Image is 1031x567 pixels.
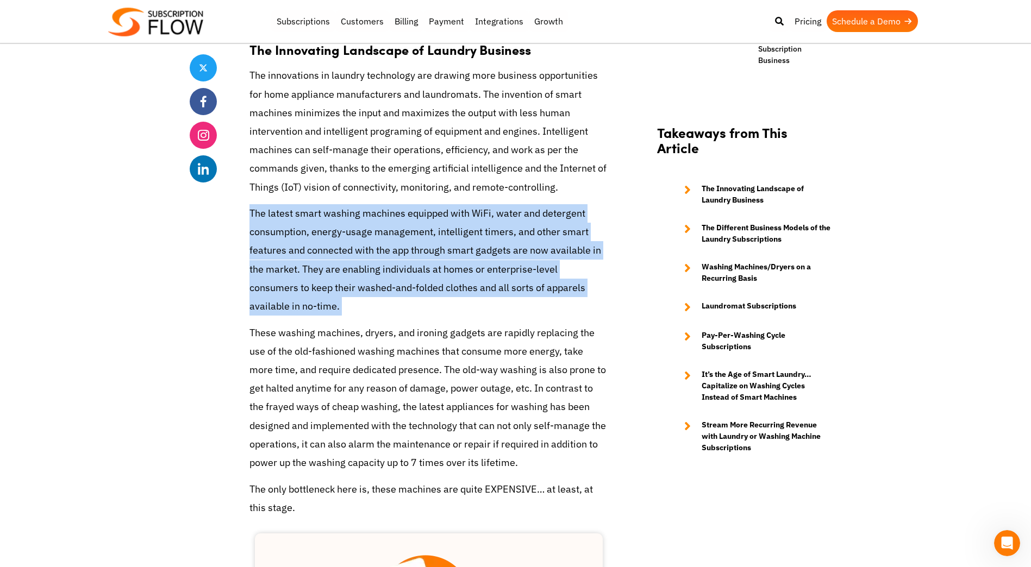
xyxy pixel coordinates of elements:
[673,183,831,206] a: The Innovating Landscape of Laundry Business
[702,330,831,352] strong: Pay-Per-Washing Cycle Subscriptions
[789,10,827,32] a: Pricing
[249,40,531,59] strong: The Innovating Landscape of Laundry Business
[389,10,423,32] a: Billing
[702,300,796,313] strong: Laundromat Subscriptions
[673,419,831,453] a: Stream More Recurring Revenue with Laundry or Washing Machine Subscriptions
[994,530,1020,556] iframe: Intercom live chat
[335,10,389,32] a: Customers
[271,10,335,32] a: Subscriptions
[529,10,568,32] a: Growth
[108,8,203,36] img: Subscriptionflow
[249,66,608,196] p: The innovations in laundry technology are drawing more business opportunities for home appliance ...
[673,369,831,403] a: It’s the Age of Smart Laundry… Capitalize on Washing Cycles Instead of Smart Machines
[702,261,831,284] strong: Washing Machines/Dryers on a Recurring Basis
[702,222,831,245] strong: The Different Business Models of the Laundry Subscriptions
[249,480,608,517] p: The only bottleneck here is, these machines are quite EXPENSIVE… at least, at this stage.
[827,10,918,32] a: Schedule a Demo
[673,261,831,284] a: Washing Machines/Dryers on a Recurring Basis
[470,10,529,32] a: Integrations
[702,183,831,206] strong: The Innovating Landscape of Laundry Business
[423,10,470,32] a: Payment
[249,324,608,472] p: These washing machines, dryers, and ironing gadgets are rapidly replacing the use of the old-fash...
[673,330,831,352] a: Pay-Per-Washing Cycle Subscriptions
[249,204,608,316] p: The latest smart washing machines equipped with WiFi, water and detergent consumption, energy-usa...
[673,300,831,313] a: Laundromat Subscriptions
[702,419,831,453] strong: Stream More Recurring Revenue with Laundry or Washing Machine Subscriptions
[657,125,831,167] h2: Takeaways from This Article
[702,369,831,403] strong: It’s the Age of Smart Laundry… Capitalize on Washing Cycles Instead of Smart Machines
[673,222,831,245] a: The Different Business Models of the Laundry Subscriptions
